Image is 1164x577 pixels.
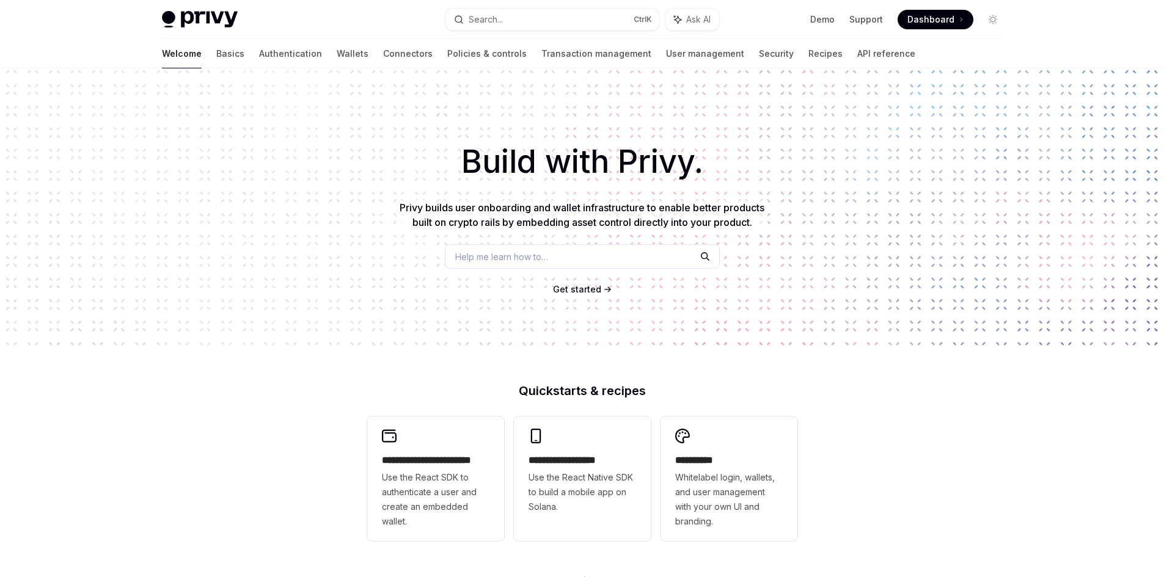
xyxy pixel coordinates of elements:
[514,416,651,541] a: **** **** **** ***Use the React Native SDK to build a mobile app on Solana.
[162,11,238,28] img: light logo
[849,13,883,26] a: Support
[259,39,322,68] a: Authentication
[983,10,1003,29] button: Toggle dark mode
[759,39,794,68] a: Security
[216,39,244,68] a: Basics
[810,13,835,26] a: Demo
[162,39,202,68] a: Welcome
[367,385,797,397] h2: Quickstarts & recipes
[337,39,368,68] a: Wallets
[469,12,503,27] div: Search...
[808,39,843,68] a: Recipes
[529,470,636,514] span: Use the React Native SDK to build a mobile app on Solana.
[665,9,719,31] button: Ask AI
[553,283,601,296] a: Get started
[447,39,527,68] a: Policies & controls
[382,470,489,529] span: Use the React SDK to authenticate a user and create an embedded wallet.
[907,13,954,26] span: Dashboard
[634,15,652,24] span: Ctrl K
[675,470,783,529] span: Whitelabel login, wallets, and user management with your own UI and branding.
[686,13,711,26] span: Ask AI
[541,39,651,68] a: Transaction management
[661,416,797,541] a: **** *****Whitelabel login, wallets, and user management with your own UI and branding.
[553,284,601,294] span: Get started
[666,39,744,68] a: User management
[383,39,433,68] a: Connectors
[400,201,764,228] span: Privy builds user onboarding and wallet infrastructure to enable better products built on crypto ...
[857,39,915,68] a: API reference
[20,138,1144,186] h1: Build with Privy.
[445,9,659,31] button: Search...CtrlK
[455,250,548,263] span: Help me learn how to…
[898,10,973,29] a: Dashboard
